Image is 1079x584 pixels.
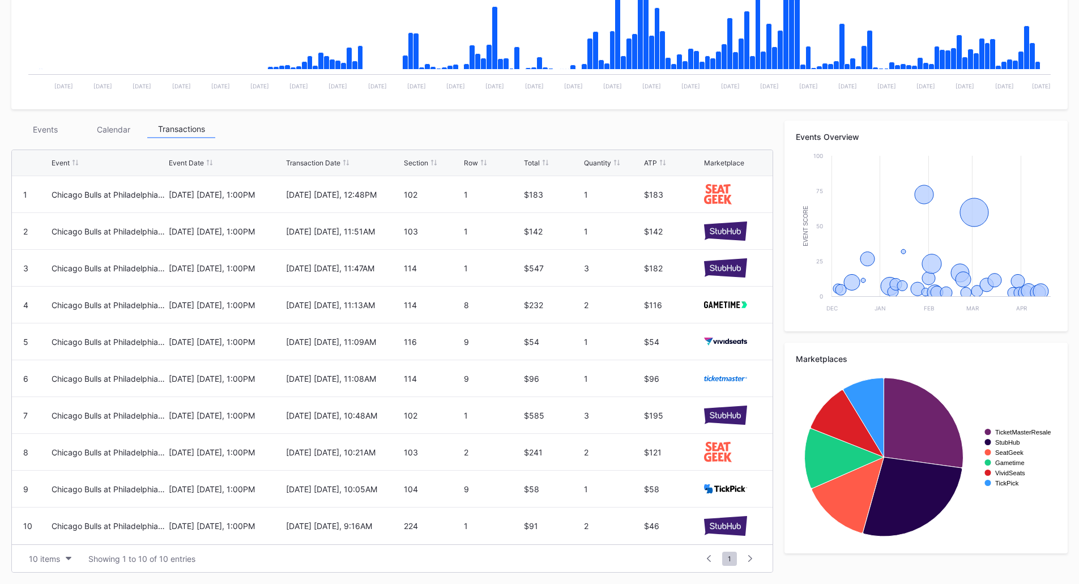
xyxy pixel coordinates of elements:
div: [DATE] [DATE], 1:00PM [169,300,283,310]
div: Chicago Bulls at Philadelphia 76ers [52,447,166,457]
text: TickPick [995,480,1019,487]
text: 25 [816,258,823,265]
div: 10 [23,521,32,531]
div: $121 [644,447,701,457]
text: Event Score [803,206,809,246]
text: [DATE] [172,83,191,89]
div: Events Overview [796,132,1056,142]
div: 8 [23,447,28,457]
text: [DATE] [799,83,818,89]
div: [DATE] [DATE], 11:47AM [286,263,400,273]
text: 0 [820,293,823,300]
div: 2 [23,227,28,236]
div: [DATE] [DATE], 1:00PM [169,484,283,494]
text: 100 [813,152,823,159]
div: $585 [524,411,581,420]
text: [DATE] [329,83,347,89]
div: 1 [464,263,521,273]
div: 104 [404,484,461,494]
div: [DATE] [DATE], 12:48PM [286,190,400,199]
div: [DATE] [DATE], 1:00PM [169,521,283,531]
div: Chicago Bulls at Philadelphia 76ers [52,263,166,273]
div: Quantity [584,159,611,167]
div: [DATE] [DATE], 1:00PM [169,263,283,273]
div: $142 [524,227,581,236]
div: 4 [23,300,28,310]
div: [DATE] [DATE], 11:51AM [286,227,400,236]
div: Calendar [79,121,147,138]
div: 2 [584,447,641,457]
div: [DATE] [DATE], 11:09AM [286,337,400,347]
div: 2 [584,521,641,531]
div: Chicago Bulls at Philadelphia 76ers [52,190,166,199]
div: Total [524,159,540,167]
div: Marketplace [704,159,744,167]
div: Events [11,121,79,138]
div: Chicago Bulls at Philadelphia 76ers [52,337,166,347]
text: [DATE] [681,83,700,89]
text: [DATE] [1032,83,1051,89]
text: SeatGeek [995,449,1023,456]
div: 9 [464,484,521,494]
div: 1 [584,484,641,494]
div: ATP [644,159,657,167]
img: stubHub.svg [704,221,747,241]
div: 9 [464,374,521,383]
img: stubHub.svg [704,406,747,425]
div: $96 [644,374,701,383]
div: 1 [584,337,641,347]
div: 1 [584,190,641,199]
text: [DATE] [368,83,387,89]
div: 2 [584,300,641,310]
div: $183 [644,190,701,199]
text: Gametime [995,459,1025,466]
div: 10 items [29,554,60,564]
div: 1 [464,521,521,531]
text: Mar [966,305,979,312]
div: $54 [644,337,701,347]
div: Transaction Date [286,159,340,167]
div: $241 [524,447,581,457]
text: [DATE] [995,83,1014,89]
div: [DATE] [DATE], 1:00PM [169,411,283,420]
div: $91 [524,521,581,531]
div: $232 [524,300,581,310]
text: Apr [1016,305,1027,312]
img: vividSeats.svg [704,338,747,346]
div: 6 [23,374,28,383]
text: [DATE] [250,83,269,89]
div: 1 [464,190,521,199]
div: $182 [644,263,701,273]
div: 8 [464,300,521,310]
div: [DATE] [DATE], 11:13AM [286,300,400,310]
div: 1 [23,190,27,199]
img: TickPick_logo.svg [704,484,747,493]
text: [DATE] [838,83,857,89]
div: [DATE] [DATE], 10:05AM [286,484,400,494]
text: [DATE] [525,83,544,89]
div: 114 [404,374,461,383]
div: 1 [464,411,521,420]
img: gametime.svg [704,301,747,308]
div: [DATE] [DATE], 9:16AM [286,521,400,531]
div: [DATE] [DATE], 1:00PM [169,374,283,383]
div: $195 [644,411,701,420]
div: 3 [584,411,641,420]
div: $96 [524,374,581,383]
div: Chicago Bulls at Philadelphia 76ers [52,484,166,494]
text: [DATE] [877,83,896,89]
div: 1 [584,227,641,236]
div: $142 [644,227,701,236]
div: 2 [464,447,521,457]
img: stubHub.svg [704,516,747,535]
div: Row [464,159,478,167]
div: 224 [404,521,461,531]
div: $116 [644,300,701,310]
text: [DATE] [564,83,583,89]
img: seatGeek.svg [704,184,732,204]
div: Event Date [169,159,204,167]
div: [DATE] [DATE], 1:00PM [169,190,283,199]
text: [DATE] [54,83,73,89]
div: 3 [23,263,28,273]
div: 7 [23,411,28,420]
